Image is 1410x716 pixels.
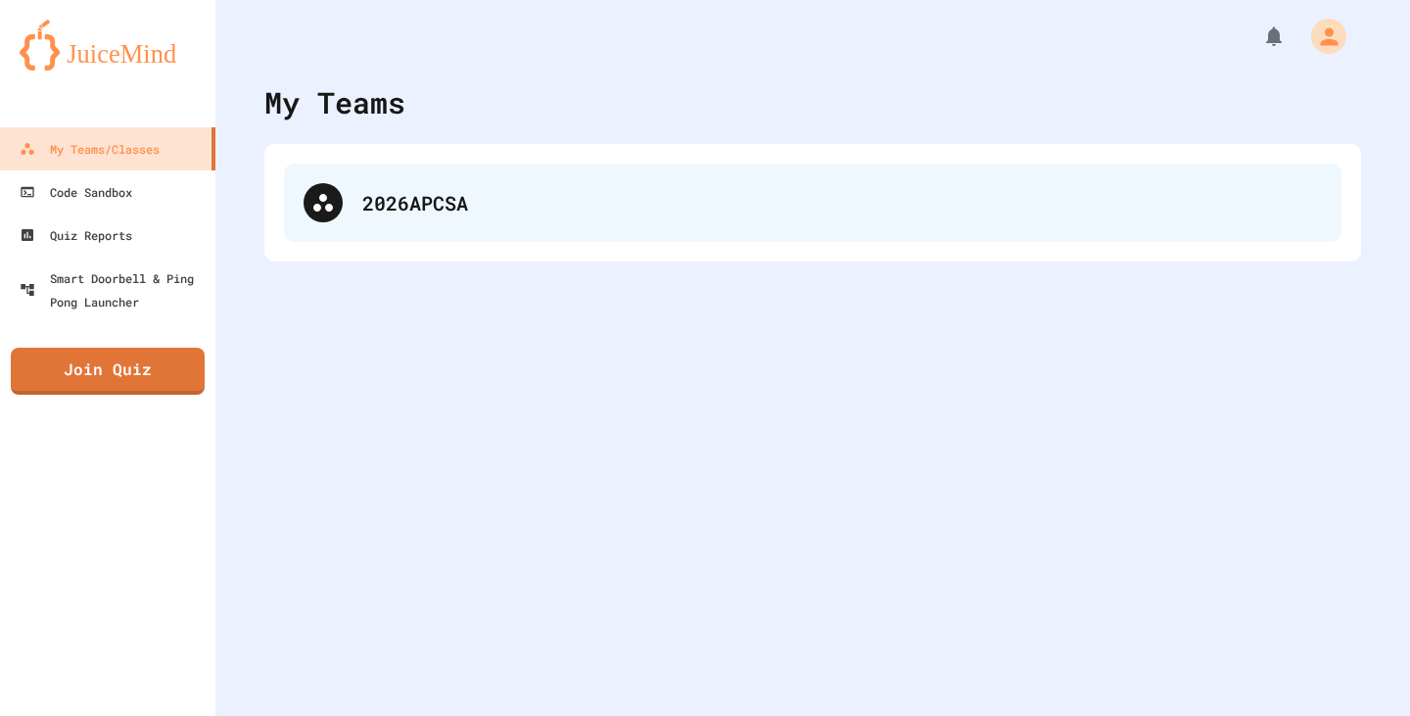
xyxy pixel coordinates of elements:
[20,137,160,161] div: My Teams/Classes
[264,80,405,124] div: My Teams
[284,164,1341,242] div: 2026APCSA
[20,20,196,71] img: logo-orange.svg
[20,180,132,204] div: Code Sandbox
[1226,20,1291,53] div: My Notifications
[1291,14,1351,59] div: My Account
[20,223,132,247] div: Quiz Reports
[11,348,205,395] a: Join Quiz
[362,188,1322,217] div: 2026APCSA
[20,266,208,313] div: Smart Doorbell & Ping Pong Launcher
